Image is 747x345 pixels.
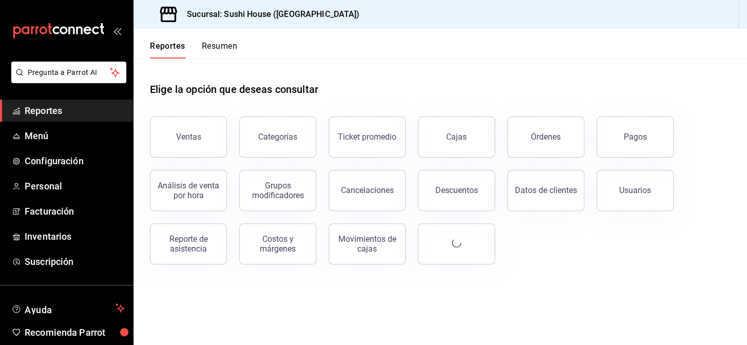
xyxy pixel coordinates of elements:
[25,204,125,218] span: Facturación
[246,181,310,200] div: Grupos modificadores
[507,117,584,158] button: Órdenes
[150,41,237,59] div: navigation tabs
[25,302,111,314] span: Ayuda
[113,27,121,35] button: open_drawer_menu
[418,170,495,211] button: Descuentos
[239,117,316,158] button: Categorías
[11,62,126,83] button: Pregunta a Parrot AI
[7,74,126,85] a: Pregunta a Parrot AI
[329,170,406,211] button: Cancelaciones
[150,223,227,264] button: Reporte de asistencia
[246,234,310,254] div: Costos y márgenes
[25,325,125,339] span: Recomienda Parrot
[335,234,399,254] div: Movimientos de cajas
[329,223,406,264] button: Movimientos de cajas
[446,132,467,142] div: Cajas
[239,223,316,264] button: Costos y márgenes
[239,170,316,211] button: Grupos modificadores
[507,170,584,211] button: Datos de clientes
[597,170,674,211] button: Usuarios
[258,132,297,142] div: Categorías
[338,132,396,142] div: Ticket promedio
[28,67,110,78] span: Pregunta a Parrot AI
[202,41,237,59] button: Resumen
[150,170,227,211] button: Análisis de venta por hora
[25,154,125,168] span: Configuración
[179,8,359,21] h3: Sucursal: Sushi House ([GEOGRAPHIC_DATA])
[150,117,227,158] button: Ventas
[341,185,394,195] div: Cancelaciones
[150,82,318,97] h1: Elige la opción que deseas consultar
[597,117,674,158] button: Pagos
[157,181,220,200] div: Análisis de venta por hora
[25,229,125,243] span: Inventarios
[624,132,647,142] div: Pagos
[418,117,495,158] button: Cajas
[157,234,220,254] div: Reporte de asistencia
[150,41,185,59] button: Reportes
[435,185,478,195] div: Descuentos
[531,132,561,142] div: Órdenes
[176,132,201,142] div: Ventas
[619,185,651,195] div: Usuarios
[515,185,577,195] div: Datos de clientes
[25,129,125,143] span: Menú
[329,117,406,158] button: Ticket promedio
[25,179,125,193] span: Personal
[25,255,125,269] span: Suscripción
[25,104,125,118] span: Reportes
